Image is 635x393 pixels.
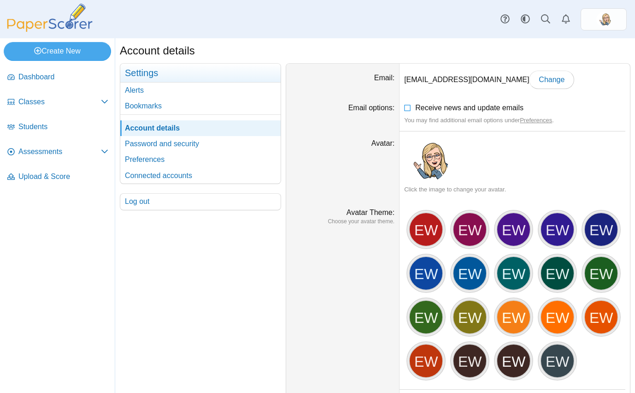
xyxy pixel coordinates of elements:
label: Email options [348,104,395,112]
a: Create New [4,42,111,60]
a: PaperScorer [4,25,96,33]
div: EW [496,344,531,378]
div: EW [453,300,487,334]
h1: Account details [120,43,195,59]
img: ps.zKYLFpFWctilUouI [596,12,611,27]
span: Receive news and update emails [415,104,523,112]
div: EW [496,300,531,334]
img: PaperScorer [4,4,96,32]
div: EW [496,212,531,247]
a: Log out [120,194,281,209]
span: Classes [18,97,101,107]
span: Upload & Score [18,172,108,182]
div: EW [409,300,443,334]
a: Assessments [4,141,112,163]
img: ps.zKYLFpFWctilUouI [404,138,448,183]
div: EW [540,212,575,247]
dfn: Choose your avatar theme. [291,218,394,226]
a: Classes [4,91,112,113]
a: Alerts [120,83,281,98]
a: Dashboard [4,66,112,89]
a: Upload & Score [4,166,112,188]
a: Change [529,71,574,89]
div: Click the image to change your avatar. [404,185,625,194]
span: Change [539,76,564,83]
div: EW [540,256,575,291]
div: EW [540,344,575,378]
div: EW [453,344,487,378]
label: Avatar Theme [347,208,394,216]
span: Dashboard [18,72,108,82]
div: EW [584,256,618,291]
a: Preferences [520,117,552,124]
div: EW [540,300,575,334]
div: EW [453,256,487,291]
a: Account details [120,120,281,136]
div: EW [496,256,531,291]
span: Emily Wasley [596,12,611,27]
span: Students [18,122,108,132]
div: EW [409,212,443,247]
div: EW [584,212,618,247]
label: Avatar [371,139,394,147]
a: Bookmarks [120,98,281,114]
a: Connected accounts [120,168,281,184]
div: You may find additional email options under . [404,116,625,125]
div: EW [453,212,487,247]
dd: [EMAIL_ADDRESS][DOMAIN_NAME] [400,64,630,96]
a: ps.zKYLFpFWctilUouI [581,8,627,30]
a: Preferences [120,152,281,167]
div: EW [409,256,443,291]
div: EW [409,344,443,378]
a: Alerts [556,9,576,30]
label: Email [374,74,394,82]
a: Password and security [120,136,281,152]
h3: Settings [120,64,281,83]
span: Assessments [18,147,101,157]
div: EW [584,300,618,334]
a: Students [4,116,112,138]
